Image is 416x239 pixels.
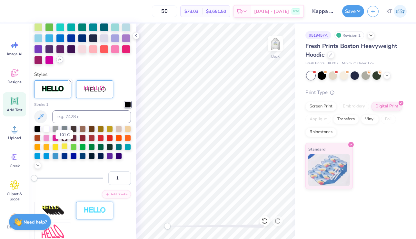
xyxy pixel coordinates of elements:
[342,61,374,66] span: Minimum Order: 12 +
[328,61,339,66] span: # FP87
[308,154,350,186] img: Standard
[84,85,106,93] img: Shadow
[31,175,37,181] div: Accessibility label
[305,115,331,124] div: Applique
[293,9,299,14] span: Free
[42,85,64,93] img: Stroke
[7,107,22,113] span: Add Text
[305,61,324,66] span: Fresh Prints
[342,5,364,17] button: Save
[7,51,22,57] span: Image AI
[34,71,47,78] label: Styles
[308,146,325,152] span: Standard
[383,5,410,18] a: KT
[305,31,331,39] div: # 519457A
[254,8,289,15] span: [DATE] - [DATE]
[371,102,402,111] div: Digital Print
[42,205,64,216] img: 3D Illusion
[394,5,407,18] img: Kaya Tong
[34,102,48,107] label: Stroke 1
[184,8,198,15] span: $73.03
[333,115,359,124] div: Transfers
[334,31,364,39] div: Revision 1
[8,135,21,141] span: Upload
[56,130,73,139] div: 101 C
[305,127,337,137] div: Rhinestones
[42,225,64,238] img: Free Distort
[206,8,226,15] span: $3,651.50
[4,191,25,202] span: Clipart & logos
[152,5,177,17] input: – –
[269,37,282,50] img: Back
[361,115,379,124] div: Vinyl
[7,79,22,85] span: Designs
[271,53,280,59] div: Back
[52,110,131,123] input: e.g. 7428 c
[339,102,369,111] div: Embroidery
[102,190,131,198] button: Add Stroke
[386,8,392,15] span: KT
[381,115,396,124] div: Foil
[24,219,47,225] strong: Need help?
[164,223,171,229] div: Accessibility label
[7,225,22,230] span: Decorate
[305,42,397,59] span: Fresh Prints Boston Heavyweight Hoodie
[305,102,337,111] div: Screen Print
[10,163,20,169] span: Greek
[84,207,106,214] img: Negative Space
[305,89,403,96] div: Print Type
[307,5,339,18] input: Untitled Design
